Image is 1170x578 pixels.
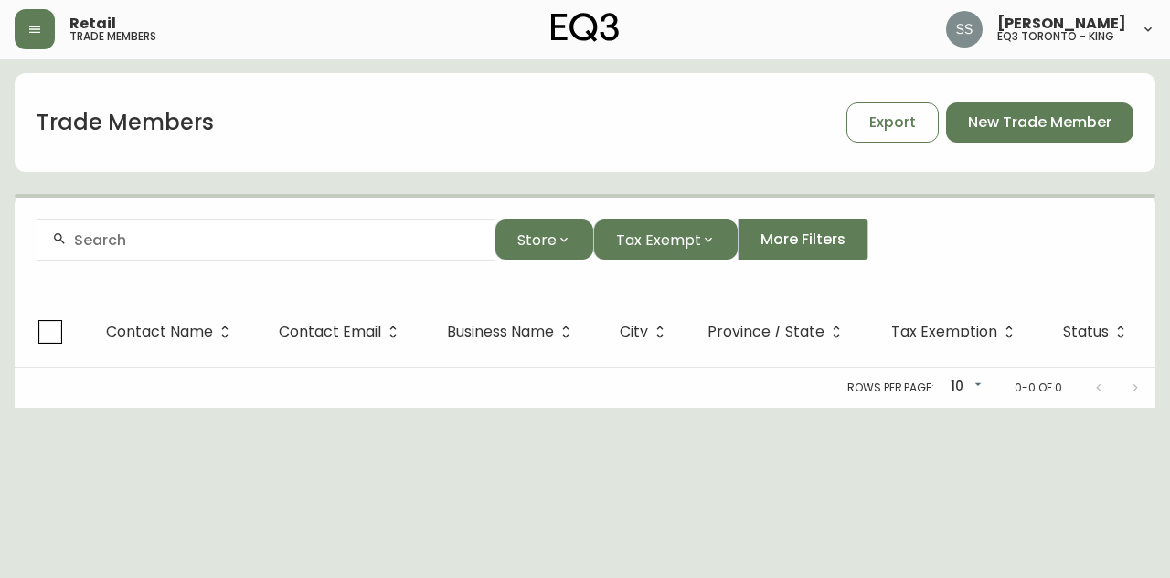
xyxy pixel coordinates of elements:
span: Business Name [447,324,578,340]
button: More Filters [738,219,868,260]
img: logo [551,13,619,42]
span: Province / State [707,324,848,340]
span: Tax Exempt [616,229,701,252]
span: City [620,324,672,340]
button: Store [495,219,593,260]
h1: Trade Members [37,107,214,138]
span: More Filters [760,230,846,250]
h5: trade members [69,31,156,42]
button: Tax Exempt [593,219,738,260]
span: Contact Name [106,324,237,340]
span: Tax Exemption [891,324,1021,340]
p: 0-0 of 0 [1015,380,1062,396]
span: Contact Email [279,324,405,340]
button: New Trade Member [946,102,1133,143]
span: Province / State [707,326,824,337]
span: New Trade Member [968,112,1111,133]
span: Store [517,229,557,252]
span: Retail [69,16,116,31]
div: 10 [941,372,985,402]
button: Export [846,102,939,143]
h5: eq3 toronto - king [997,31,1114,42]
img: f1b6f2cda6f3b51f95337c5892ce6799 [946,11,983,48]
span: Contact Name [106,326,213,337]
span: City [620,326,648,337]
span: Status [1063,326,1109,337]
input: Search [74,231,480,249]
span: Status [1063,324,1133,340]
span: Contact Email [279,326,381,337]
p: Rows per page: [847,380,934,396]
span: Export [869,112,916,133]
span: Tax Exemption [891,326,997,337]
span: Business Name [447,326,554,337]
span: [PERSON_NAME] [997,16,1126,31]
